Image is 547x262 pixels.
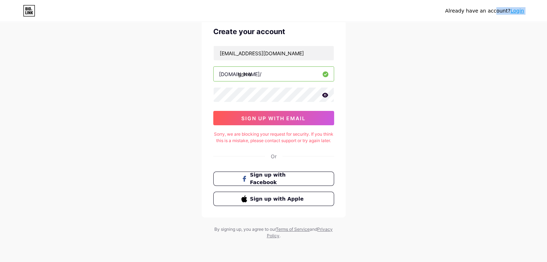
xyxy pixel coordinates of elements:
input: Email [214,46,334,60]
div: Create your account [213,26,334,37]
div: Sorry, we are blocking your request for security. If you think this is a mistake, please contact ... [213,131,334,144]
div: Or [271,153,277,160]
span: Sign up with Apple [250,195,306,203]
div: Already have an account? [445,7,524,15]
button: Sign up with Apple [213,192,334,206]
span: Sign up with Facebook [250,171,306,186]
div: [DOMAIN_NAME]/ [219,70,261,78]
a: Terms of Service [276,226,310,232]
input: username [214,67,334,81]
button: sign up with email [213,111,334,125]
div: By signing up, you agree to our and . [213,226,335,239]
button: Sign up with Facebook [213,172,334,186]
a: Login [510,8,524,14]
span: sign up with email [241,115,306,121]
